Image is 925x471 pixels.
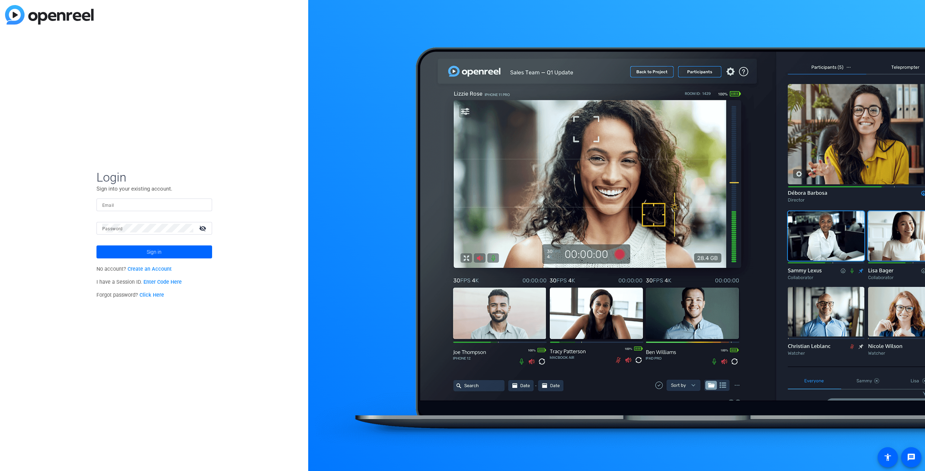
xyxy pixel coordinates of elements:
img: blue-gradient.svg [5,5,94,25]
mat-label: Email [102,203,114,208]
button: Sign in [96,245,212,258]
mat-icon: visibility_off [195,223,212,234]
input: Enter Email Address [102,200,206,209]
mat-icon: accessibility [883,453,892,462]
mat-icon: message [907,453,916,462]
span: Login [96,170,212,185]
p: Sign into your existing account. [96,185,212,193]
span: Forgot password? [96,292,164,298]
a: Create an Account [128,266,172,272]
span: I have a Session ID. [96,279,182,285]
mat-label: Password [102,226,123,231]
span: Sign in [147,243,162,261]
a: Click Here [139,292,164,298]
span: No account? [96,266,172,272]
a: Enter Code Here [143,279,182,285]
